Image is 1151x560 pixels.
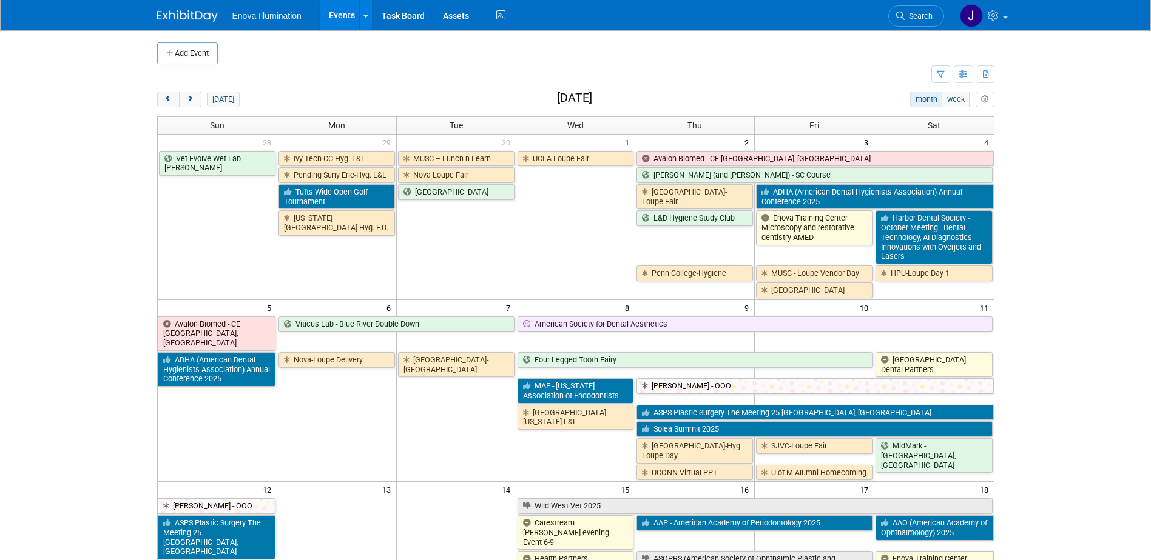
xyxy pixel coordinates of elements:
a: Pending Suny Erie-Hyg. L&L [278,167,395,183]
button: [DATE] [207,92,239,107]
a: Carestream [PERSON_NAME] evening Event 6-9 [518,515,634,550]
a: [GEOGRAPHIC_DATA]-[GEOGRAPHIC_DATA] [398,352,515,377]
a: [GEOGRAPHIC_DATA] [398,184,515,200]
a: Ivy Tech CC-Hyg. L&L [278,151,395,167]
h2: [DATE] [557,92,592,105]
span: 9 [743,300,754,315]
span: Thu [687,121,702,130]
button: next [179,92,201,107]
span: 4 [983,135,994,150]
button: Add Event [157,42,218,64]
a: Nova Loupe Fair [398,167,515,183]
a: [GEOGRAPHIC_DATA] [756,282,873,298]
a: [GEOGRAPHIC_DATA]-Loupe Fair [636,184,753,209]
a: Solea Summit 2025 [636,421,992,437]
span: Enova Illumination [232,11,302,21]
a: Penn College-Hygiene [636,265,753,281]
a: Avalon Biomed - CE [GEOGRAPHIC_DATA], [GEOGRAPHIC_DATA] [158,316,275,351]
button: myCustomButton [976,92,994,107]
a: Nova-Loupe Delivery [278,352,395,368]
span: 1 [624,135,635,150]
a: AAO (American Academy of Ophthalmology) 2025 [876,515,993,540]
a: Tufts Wide Open Golf Tournament [278,184,395,209]
a: Avalon Biomed - CE [GEOGRAPHIC_DATA], [GEOGRAPHIC_DATA] [636,151,993,167]
a: ADHA (American Dental Hygienists Association) Annual Conference 2025 [756,184,993,209]
a: MAE - [US_STATE] Association of Endodontists [518,378,634,403]
span: 10 [859,300,874,315]
span: 3 [863,135,874,150]
a: Harbor Dental Society - October Meeting - Dental Technology, AI Diagnostics Innovations with Over... [876,210,992,264]
a: HPU-Loupe Day 1 [876,265,992,281]
span: Search [905,12,933,21]
span: 14 [501,482,516,497]
span: 12 [262,482,277,497]
a: [PERSON_NAME] - OOO [158,498,275,514]
span: 5 [266,300,277,315]
button: week [942,92,970,107]
button: prev [157,92,180,107]
span: Wed [567,121,584,130]
a: [PERSON_NAME] - OOO [636,378,993,394]
a: ASPS Plastic Surgery The Meeting 25 [GEOGRAPHIC_DATA], [GEOGRAPHIC_DATA] [636,405,993,421]
span: Fri [809,121,819,130]
img: Janelle Tlusty [960,4,983,27]
a: SJVC-Loupe Fair [756,438,873,454]
a: [PERSON_NAME] (and [PERSON_NAME]) - SC Course [636,167,992,183]
span: Sun [210,121,224,130]
span: 13 [381,482,396,497]
a: UCLA-Loupe Fair [518,151,634,167]
span: Mon [328,121,345,130]
a: MidMark - [GEOGRAPHIC_DATA], [GEOGRAPHIC_DATA] [876,438,992,473]
span: 11 [979,300,994,315]
span: 18 [979,482,994,497]
a: U of M Alumni Homecoming [756,465,873,481]
span: 15 [619,482,635,497]
a: [GEOGRAPHIC_DATA]-Hyg Loupe Day [636,438,753,463]
a: Four Legged Tooth Fairy [518,352,873,368]
a: MUSC – Lunch n Learn [398,151,515,167]
span: 2 [743,135,754,150]
a: Viticus Lab - Blue River Double Down [278,316,515,332]
a: Search [888,5,944,27]
a: ASPS Plastic Surgery The Meeting 25 [GEOGRAPHIC_DATA], [GEOGRAPHIC_DATA] [158,515,275,559]
i: Personalize Calendar [981,96,989,104]
span: 6 [385,300,396,315]
a: [US_STATE][GEOGRAPHIC_DATA]-Hyg. F.U. [278,210,395,235]
a: American Society for Dental Aesthetics [518,316,993,332]
a: Wild West Vet 2025 [518,498,993,514]
span: 7 [505,300,516,315]
span: 29 [381,135,396,150]
img: ExhibitDay [157,10,218,22]
a: MUSC - Loupe Vendor Day [756,265,873,281]
span: 28 [262,135,277,150]
span: Tue [450,121,463,130]
span: 17 [859,482,874,497]
a: Enova Training Center Microscopy and restorative dentistry AMED [756,210,873,245]
span: 16 [739,482,754,497]
a: [GEOGRAPHIC_DATA] Dental Partners [876,352,992,377]
a: UCONN-Virtual PPT [636,465,753,481]
button: month [910,92,942,107]
a: Vet Evolve Wet Lab - [PERSON_NAME] [159,151,275,176]
span: 30 [501,135,516,150]
a: ADHA (American Dental Hygienists Association) Annual Conference 2025 [158,352,275,387]
a: AAP - American Academy of Periodontology 2025 [636,515,873,531]
span: Sat [928,121,940,130]
a: L&D Hygiene Study Club [636,210,753,226]
a: [GEOGRAPHIC_DATA][US_STATE]-L&L [518,405,634,430]
span: 8 [624,300,635,315]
